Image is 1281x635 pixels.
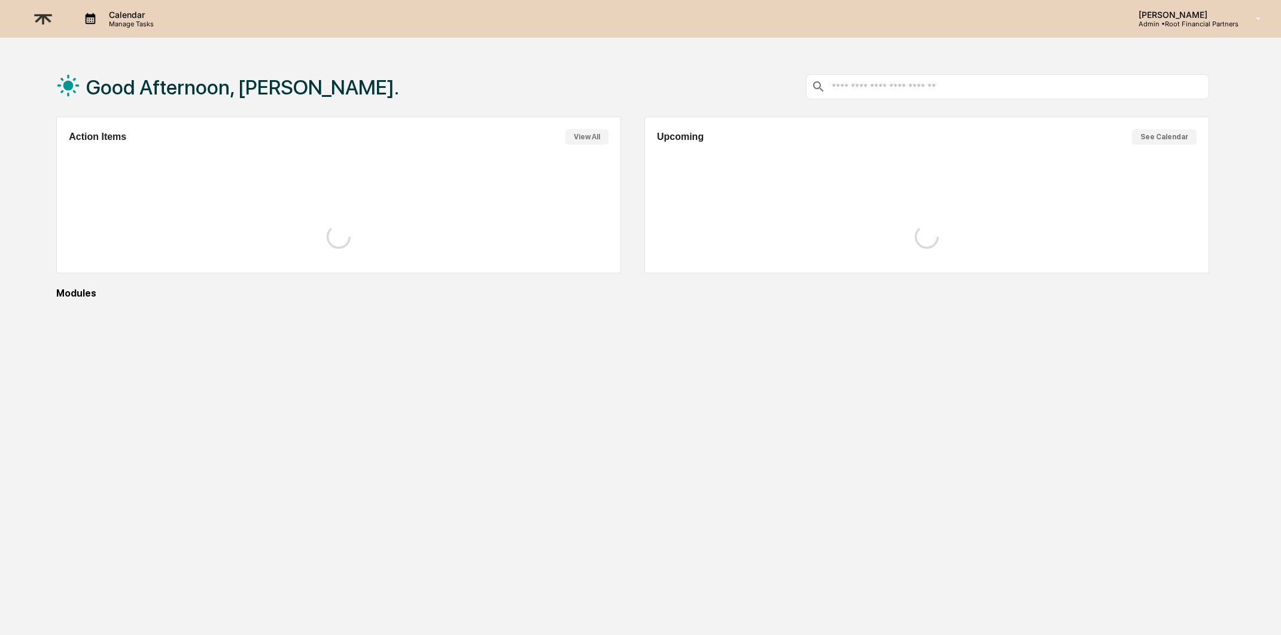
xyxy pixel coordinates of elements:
button: View All [565,129,608,145]
p: Manage Tasks [99,20,160,28]
p: Admin • Root Financial Partners [1129,20,1239,28]
div: Modules [56,288,1209,299]
img: logo [29,4,57,33]
h2: Action Items [69,132,126,142]
p: [PERSON_NAME] [1129,10,1239,20]
h1: Good Afternoon, [PERSON_NAME]. [86,75,399,99]
p: Calendar [99,10,160,20]
h2: Upcoming [657,132,704,142]
button: See Calendar [1132,129,1197,145]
